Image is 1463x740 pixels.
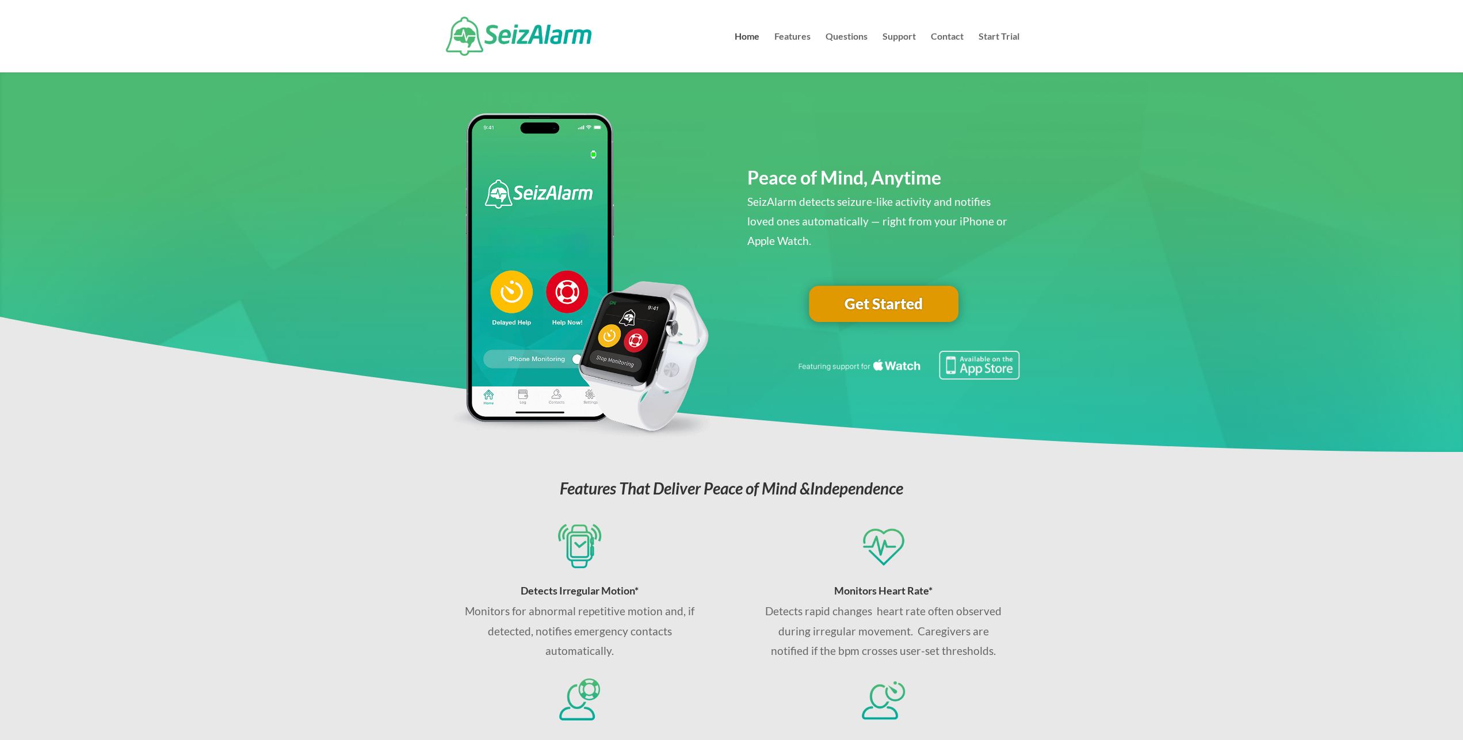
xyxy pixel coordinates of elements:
a: Features [774,32,811,72]
span: Independence [810,478,903,498]
a: Featuring seizure detection support for the Apple Watch [796,369,1019,382]
img: Seizure detection available in the Apple App Store. [796,351,1019,379]
span: Detects Irregular Motion* [521,584,639,597]
img: Request help if you think you are going to have a seizure [862,677,904,721]
span: Monitors Heart Rate* [834,584,933,597]
img: SeizAlarm [446,17,591,56]
em: Features That Deliver Peace of Mind & [560,478,903,498]
a: Contact [931,32,964,72]
a: Get Started [809,286,958,323]
a: Support [883,32,916,72]
a: Start Trial [979,32,1019,72]
p: Detects rapid changes heart rate often observed during irregular movement. Caregivers are notifie... [760,601,1007,661]
img: Monitors for seizures using heart rate [862,524,904,568]
img: Request immediate help if you think you'll have a sizure [558,677,601,721]
p: Monitors for abnormal repetitive motion and, if detected, notifies emergency contacts automatically. [456,601,703,661]
img: Detects seizures via iPhone and Apple Watch sensors [558,524,601,568]
a: Home [735,32,759,72]
span: SeizAlarm detects seizure-like activity and notifies loved ones automatically — right from your i... [747,195,1007,247]
a: Questions [826,32,868,72]
img: seizalarm-apple-devices [444,113,716,440]
span: Peace of Mind, Anytime [747,166,941,189]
